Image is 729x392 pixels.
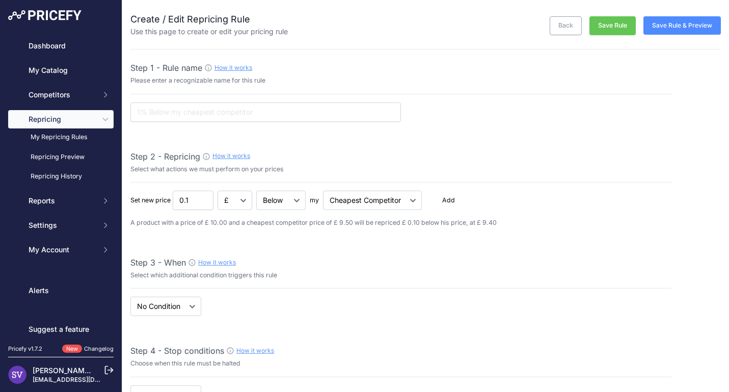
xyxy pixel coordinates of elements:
[442,196,455,205] span: Add
[29,90,95,100] span: Competitors
[8,37,114,55] a: Dashboard
[33,376,139,383] a: [EMAIL_ADDRESS][DOMAIN_NAME]
[8,86,114,104] button: Competitors
[8,216,114,234] button: Settings
[8,61,114,80] a: My Catalog
[130,218,671,228] p: A product with a price of £ 10.00 and a cheapest competitor price of £ 9.50 will be repriced £ 0....
[589,16,636,35] button: Save Rule
[212,152,250,160] a: How it works
[8,168,114,186] a: Repricing History
[214,64,252,71] a: How it works
[130,271,671,280] p: Select which additional condition triggers this rule
[8,345,42,353] div: Pricefy v1.7.2
[29,220,95,230] span: Settings
[29,245,95,255] span: My Account
[130,346,224,356] span: Step 4 - Stop conditions
[8,241,114,259] button: My Account
[130,27,288,37] p: Use this page to create or edit your pricing rule
[130,63,202,73] span: Step 1 - Rule name
[130,151,200,162] span: Step 2 - Repricing
[8,148,114,166] a: Repricing Preview
[29,114,95,124] span: Repricing
[29,196,95,206] span: Reports
[8,37,114,338] nav: Sidebar
[550,16,582,35] a: Back
[8,192,114,210] button: Reports
[8,110,114,128] button: Repricing
[130,359,671,369] p: Choose when this rule must be halted
[130,196,171,205] p: Set new price
[236,347,274,354] a: How it works
[130,76,671,86] p: Please enter a recognizable name for this rule
[84,345,114,352] a: Changelog
[8,10,82,20] img: Pricefy Logo
[8,320,114,338] a: Suggest a feature
[198,258,236,266] a: How it works
[310,196,319,205] p: my
[130,165,671,174] p: Select what actions we must perform on your prices
[130,12,288,27] h2: Create / Edit Repricing Rule
[130,102,401,122] input: 1% Below my cheapest competitor
[643,16,721,35] button: Save Rule & Preview
[130,257,186,268] span: Step 3 - When
[62,345,82,353] span: New
[8,128,114,146] a: My Repricing Rules
[173,191,213,210] input: 1
[33,366,152,375] a: [PERSON_NAME] [PERSON_NAME]
[8,281,114,300] a: Alerts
